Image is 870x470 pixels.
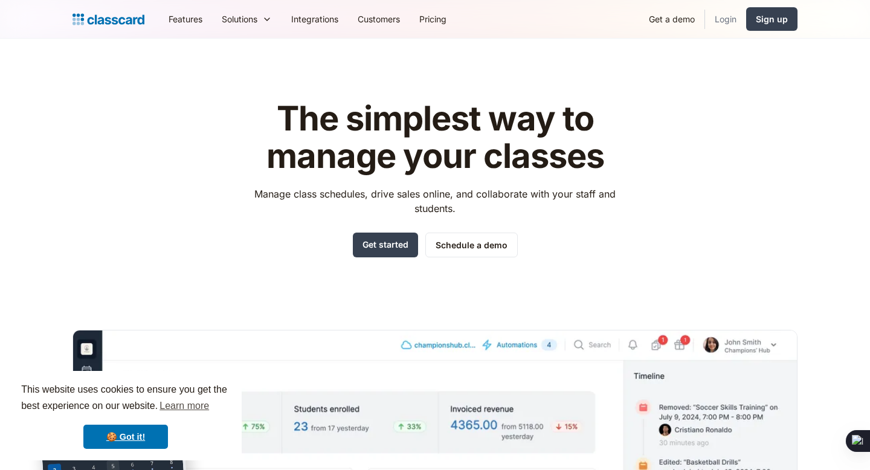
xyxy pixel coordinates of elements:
[348,5,410,33] a: Customers
[243,187,627,216] p: Manage class schedules, drive sales online, and collaborate with your staff and students.
[222,13,257,25] div: Solutions
[639,5,704,33] a: Get a demo
[282,5,348,33] a: Integrations
[410,5,456,33] a: Pricing
[159,5,212,33] a: Features
[425,233,518,257] a: Schedule a demo
[21,382,230,415] span: This website uses cookies to ensure you get the best experience on our website.
[243,100,627,175] h1: The simplest way to manage your classes
[10,371,242,460] div: cookieconsent
[746,7,797,31] a: Sign up
[83,425,168,449] a: dismiss cookie message
[72,11,144,28] a: Logo
[212,5,282,33] div: Solutions
[756,13,788,25] div: Sign up
[353,233,418,257] a: Get started
[705,5,746,33] a: Login
[158,397,211,415] a: learn more about cookies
